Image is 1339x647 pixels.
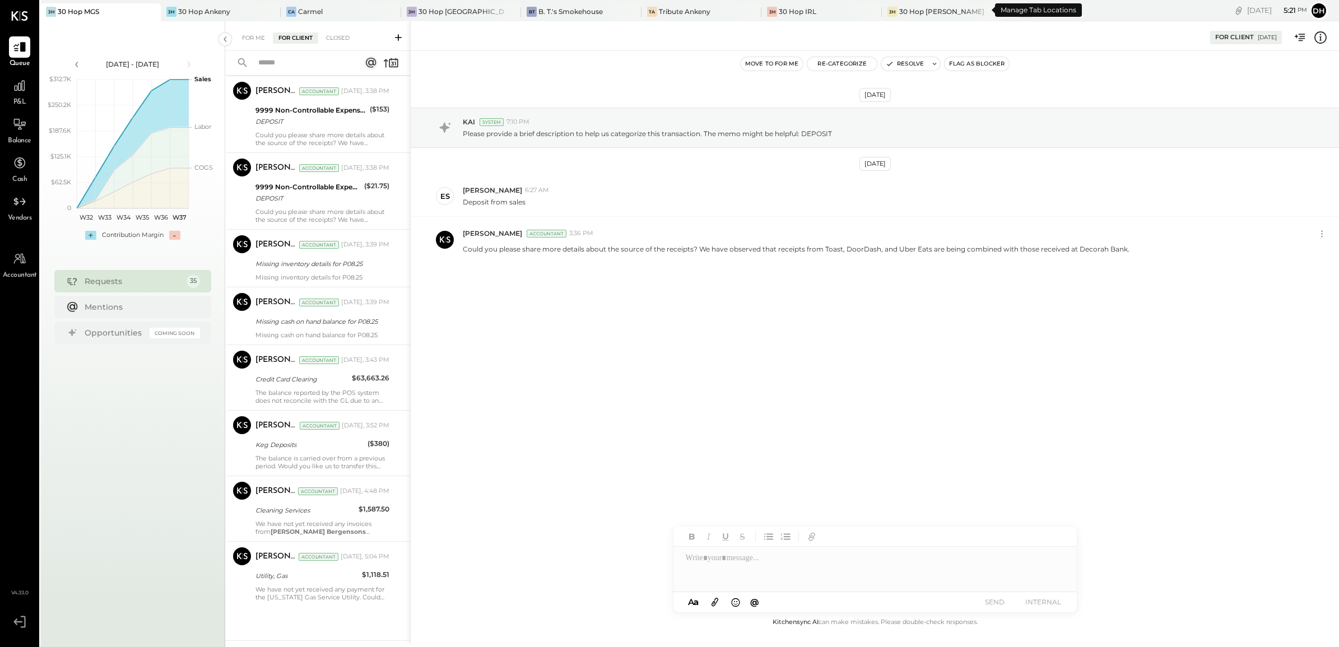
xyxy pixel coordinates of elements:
[364,180,389,192] div: ($21.75)
[1233,4,1244,16] div: copy link
[899,7,985,16] div: 30 Hop [PERSON_NAME] Summit
[194,75,211,83] text: Sales
[85,59,180,69] div: [DATE] - [DATE]
[527,230,566,238] div: Accountant
[887,7,898,17] div: 3H
[255,528,370,543] strong: [PERSON_NAME] Bergensons Services LLC
[761,529,776,544] button: Unordered List
[1,248,39,281] a: Accountant
[463,229,522,238] span: [PERSON_NAME]
[273,32,318,44] div: For Client
[255,551,296,562] div: [PERSON_NAME]
[859,88,891,102] div: [DATE]
[694,597,699,607] span: a
[1258,34,1277,41] div: [DATE]
[255,297,297,308] div: [PERSON_NAME]
[735,529,750,544] button: Strikethrough
[362,569,389,580] div: $1,118.51
[463,117,475,127] span: KAI
[538,7,603,16] div: B. T.'s Smokehouse
[419,7,505,16] div: 30 Hop [GEOGRAPHIC_DATA]
[440,191,450,202] div: ES
[995,3,1082,17] div: Manage Tab Locations
[255,208,389,224] div: Could you please share more details about the source of the receipts? We have observed that recei...
[368,438,389,449] div: ($380)
[255,239,297,250] div: [PERSON_NAME]
[463,129,832,138] p: Please provide a brief description to help us categorize this transaction. The memo might be help...
[881,57,928,71] button: Resolve
[647,7,657,17] div: TA
[463,244,1129,254] p: Could you please share more details about the source of the receipts? We have observed that recei...
[778,529,793,544] button: Ordered List
[341,240,389,249] div: [DATE], 3:39 PM
[255,585,389,601] div: We have not yet received any payment for the [US_STATE] Gas Service Utility. Could you please pro...
[255,258,386,269] div: Missing inventory details for P08.25
[341,356,389,365] div: [DATE], 3:43 PM
[255,439,364,450] div: Keg Deposits
[1,36,39,69] a: Queue
[67,204,71,212] text: 0
[194,123,211,131] text: Labor
[973,594,1017,609] button: SEND
[1247,5,1307,16] div: [DATE]
[49,127,71,134] text: $187.6K
[779,7,816,16] div: 30 Hop IRL
[701,529,716,544] button: Italic
[463,185,522,195] span: [PERSON_NAME]
[341,87,389,96] div: [DATE], 3:38 PM
[1,75,39,108] a: P&L
[255,316,386,327] div: Missing cash on hand balance for P08.25
[255,570,359,581] div: Utility, Gas
[116,213,131,221] text: W34
[79,213,92,221] text: W32
[255,505,355,516] div: Cleaning Services
[299,356,339,364] div: Accountant
[8,213,32,224] span: Vendors
[255,420,297,431] div: [PERSON_NAME]
[51,178,71,186] text: $62.5K
[255,374,348,385] div: Credit Card Clearing
[300,422,340,430] div: Accountant
[255,486,296,497] div: [PERSON_NAME]
[298,487,338,495] div: Accountant
[569,229,593,238] span: 3:36 PM
[85,276,181,287] div: Requests
[98,213,111,221] text: W33
[3,271,37,281] span: Accountant
[945,57,1009,71] button: Flag as Blocker
[236,32,271,44] div: For Me
[407,7,417,17] div: 3H
[13,97,26,108] span: P&L
[341,552,389,561] div: [DATE], 5:04 PM
[750,597,759,607] span: @
[49,75,71,83] text: $312.7K
[286,7,296,17] div: Ca
[340,487,389,496] div: [DATE], 4:48 PM
[299,299,339,306] div: Accountant
[525,186,549,195] span: 6:27 AM
[299,164,339,172] div: Accountant
[527,7,537,17] div: BT
[187,274,200,288] div: 35
[341,298,389,307] div: [DATE], 3:39 PM
[255,273,389,281] div: Missing inventory details for P08.25
[463,197,526,207] p: Deposit from sales
[135,213,148,221] text: W35
[1215,33,1254,42] div: For Client
[255,193,361,204] div: DEPOSIT
[506,118,529,127] span: 7:10 PM
[741,57,803,71] button: Move to for me
[1310,2,1328,20] button: Dh
[1021,594,1066,609] button: INTERNAL
[807,57,877,71] button: Re-Categorize
[299,553,338,561] div: Accountant
[352,373,389,384] div: $63,663.26
[255,389,389,404] div: The balance reported by the POS system does not reconcile with the GL due to an opening balance d...
[255,520,389,536] div: We have not yet received any invoices from . Could you kindly send us the invoice at your earlies...
[102,231,164,240] div: Contribution Margin
[154,213,168,221] text: W36
[172,213,186,221] text: W37
[169,231,180,240] div: -
[298,7,323,16] div: Carmel
[747,595,763,609] button: @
